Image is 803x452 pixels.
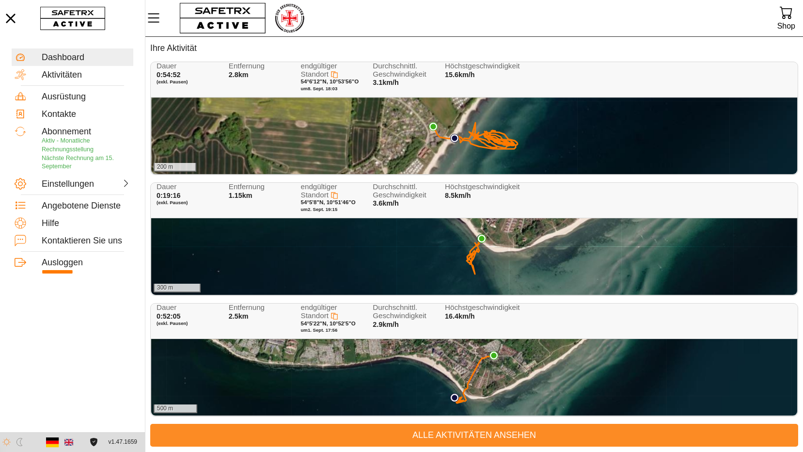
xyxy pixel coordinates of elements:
a: Lizenzvereinbarung [87,438,100,446]
a: Alle Aktivitäten ansehen [150,424,798,447]
span: 54°5'8"N, 10°51'46"O [301,199,356,205]
span: endgültiger Standort [301,62,337,78]
span: 54°5'22"N, 10°52'5"O [301,321,356,326]
img: PathEnd.svg [477,234,486,243]
img: en.svg [64,438,73,447]
span: 8.5km/h [445,192,471,199]
span: Durchschnittl. Geschwindigkeit [373,62,435,78]
h5: Ihre Aktivität [150,43,197,54]
span: Höchstgeschwindigkeit [445,304,507,312]
div: 500 m [154,404,197,413]
span: 0:54:52 [157,71,181,79]
img: Activities.svg [15,69,26,81]
img: PathStart.svg [450,134,459,143]
img: de.svg [46,436,59,449]
span: um 1. Sept. 17:56 [301,327,338,333]
span: Dauer [157,183,219,191]
span: 2.5km [229,312,249,320]
span: 54°6'12"N, 10°53'56"O [301,79,359,84]
span: 1.15km [229,192,252,199]
span: 0:19:16 [157,192,181,199]
span: v1.47.1659 [109,437,137,447]
span: um 8. Sept. 18:03 [301,86,338,91]
div: Hilfe [42,218,130,229]
span: Höchstgeschwindigkeit [445,183,507,191]
span: Aktiv - Monatliche Rechnungsstellung [42,137,94,153]
span: Höchstgeschwindigkeit [445,62,507,70]
span: (exkl. Pausen) [157,200,219,206]
img: ModeDark.svg [16,438,24,446]
div: Kontakte [42,109,130,120]
img: PathStart.svg [450,393,459,402]
div: 200 m [154,163,196,172]
span: 2.9km/h [373,321,399,328]
span: endgültiger Standort [301,303,337,320]
div: Abonnement [42,127,130,137]
div: Angebotene Dienste [42,201,130,211]
span: um 2. Sept. 19:15 [301,207,338,212]
span: 15.6km/h [445,71,475,79]
img: Help.svg [15,217,26,229]
img: PathEnd.svg [489,351,498,360]
img: ContactUs.svg [15,235,26,246]
span: Entfernung [229,62,291,70]
img: Subscription.svg [15,126,26,137]
span: 3.6km/h [373,199,399,207]
span: Dauer [157,304,219,312]
span: Durchschnittl. Geschwindigkeit [373,304,435,320]
span: (exkl. Pausen) [157,79,219,85]
div: 300 m [154,284,201,292]
img: PathStart.svg [477,234,486,243]
span: Durchschnittl. Geschwindigkeit [373,183,435,199]
div: Einstellungen [42,179,84,190]
img: RescueLogo.png [274,2,305,34]
div: Ausloggen [42,258,130,268]
div: Shop [777,19,795,32]
div: Aktivitäten [42,70,130,81]
span: Alle Aktivitäten ansehen [158,428,790,443]
span: Dauer [157,62,219,70]
span: Entfernung [229,183,291,191]
div: Ausrüstung [42,92,130,102]
span: 0:52:05 [157,312,181,320]
img: PathEnd.svg [429,122,438,131]
button: Englishc [61,434,77,451]
span: (exkl. Pausen) [157,321,219,326]
button: Deutsch [44,434,61,451]
span: endgültiger Standort [301,182,337,199]
img: Equipment.svg [15,91,26,102]
span: 16.4km/h [445,312,475,320]
span: Nächste Rechnung am 15. September [42,155,114,170]
button: v1.47.1659 [103,434,143,450]
span: 2.8km [229,71,249,79]
span: Entfernung [229,304,291,312]
img: ModeLight.svg [2,438,11,446]
button: MenÜ [145,8,170,28]
span: 3.1km/h [373,79,399,86]
div: Kontaktieren Sie uns [42,236,130,246]
div: Dashboard [42,52,130,63]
